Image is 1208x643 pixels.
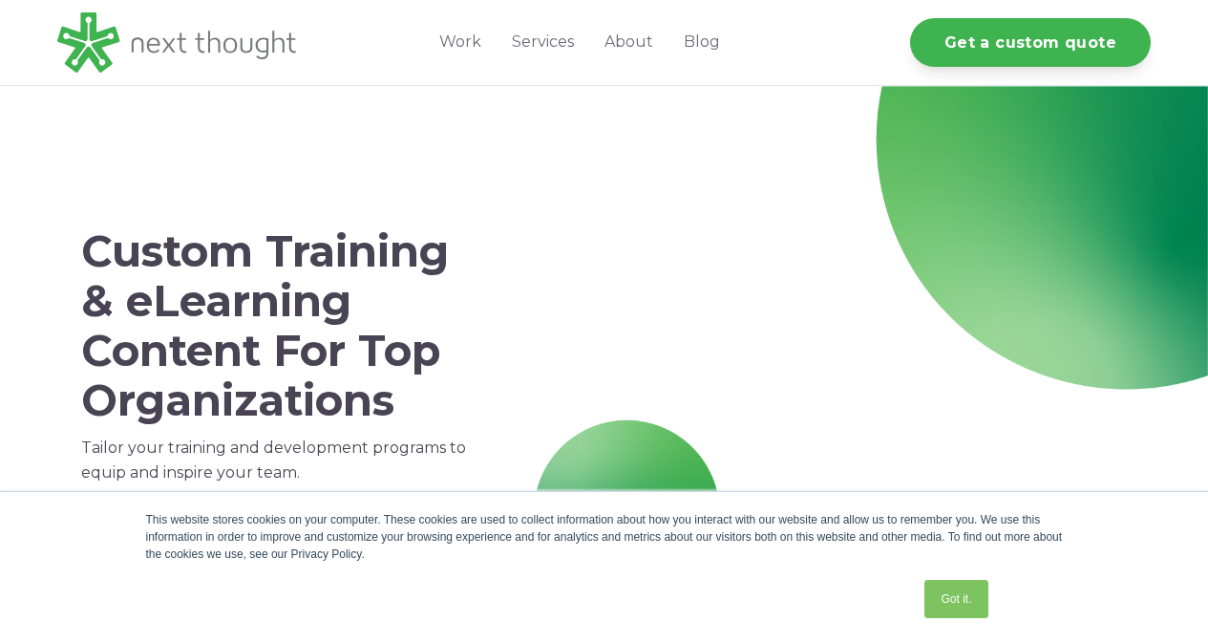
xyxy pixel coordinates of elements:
[81,226,476,424] h1: Custom Training & eLearning Content For Top Organizations
[562,210,1134,533] iframe: NextThought Reel
[57,12,296,73] img: LG - NextThought Logo
[924,580,987,618] a: Got it.
[81,436,476,485] p: Tailor your training and development programs to equip and inspire your team.
[910,18,1151,67] a: Get a custom quote
[146,511,1063,563] div: This website stores cookies on your computer. These cookies are used to collect information about...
